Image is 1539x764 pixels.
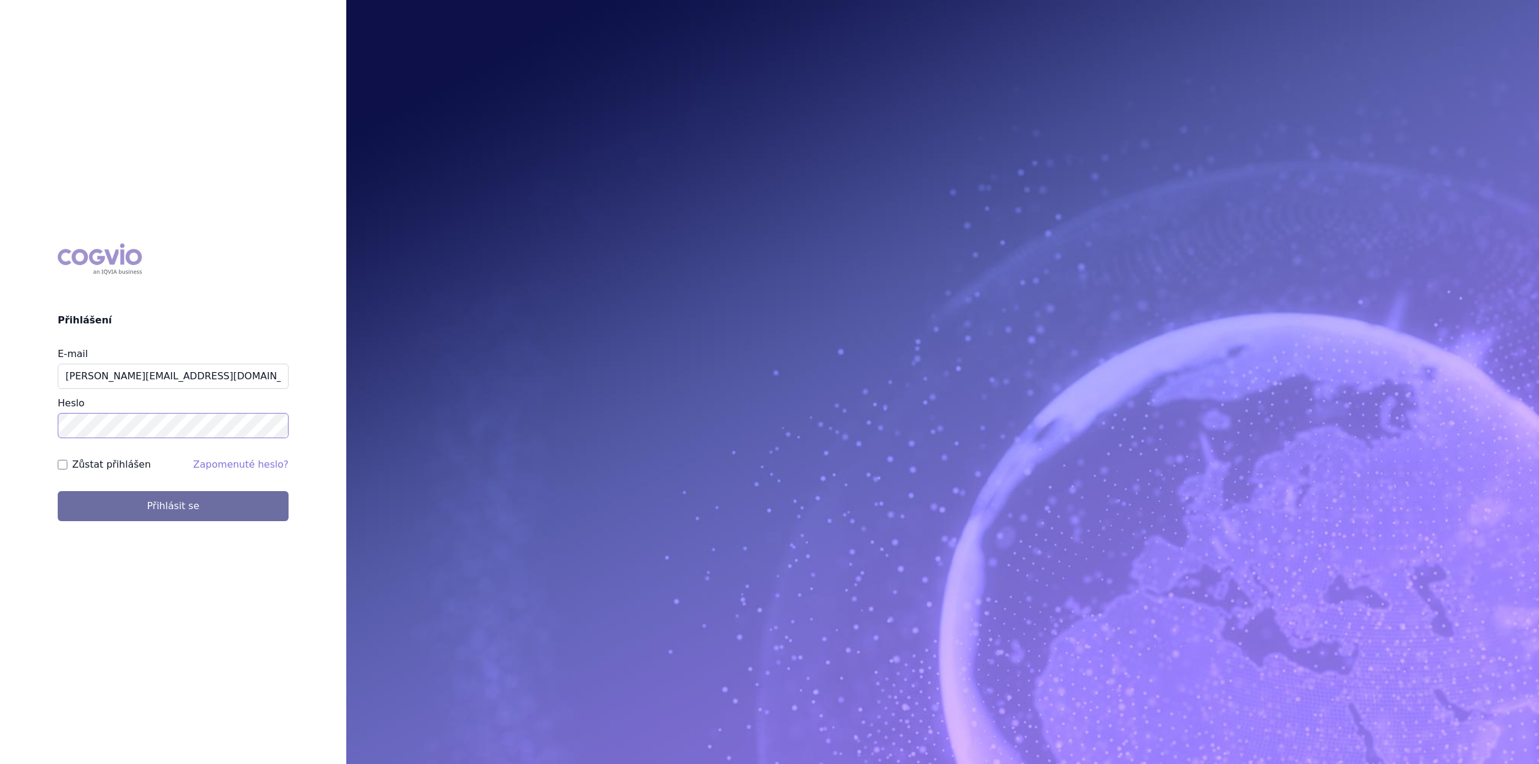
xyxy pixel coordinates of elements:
[72,457,151,472] label: Zůstat přihlášen
[58,397,84,409] label: Heslo
[193,459,289,470] a: Zapomenuté heslo?
[58,348,88,359] label: E-mail
[58,491,289,521] button: Přihlásit se
[58,243,142,275] div: COGVIO
[58,313,289,328] h2: Přihlášení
